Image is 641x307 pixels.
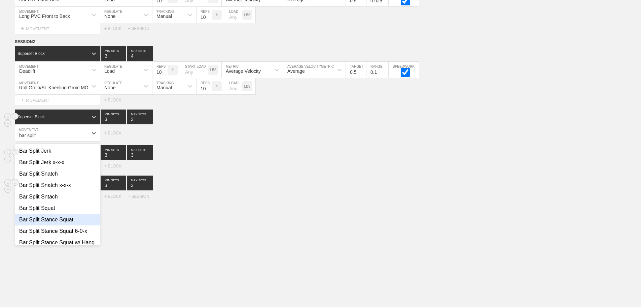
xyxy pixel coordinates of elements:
div: MOVEMENT [15,161,100,172]
div: Load [104,68,115,74]
p: LBS [244,85,251,88]
div: Average Velocity [226,68,261,74]
p: # [216,13,218,17]
div: Bar Split Stance Squat [15,214,100,225]
input: None [127,145,153,160]
div: Superset Block [17,115,45,119]
div: + BLOCK [104,194,128,199]
div: Bar Split Snatch [15,168,100,180]
div: Bar Split Stance Squat 6-0-x [15,225,100,237]
div: MOVEMENT [15,23,100,34]
p: # [216,85,218,88]
iframe: Chat Widget [520,229,641,307]
input: None [127,110,153,124]
div: Superset Block [17,51,45,56]
div: Long PVC Front to Back [19,13,70,19]
div: + BLOCK [104,164,128,168]
div: Bar Split Stance Squat w/ Hang Weights [15,237,100,254]
span: + [15,213,18,219]
div: Manual [156,85,172,90]
div: + BLOCK [104,98,128,102]
input: Any [225,78,242,94]
p: # [172,68,174,72]
div: + SESSION [128,26,155,31]
span: + [21,26,24,31]
div: + BLOCK [104,131,128,135]
p: LBS [244,13,251,17]
input: None [127,176,153,190]
div: MOVEMENT [15,95,100,106]
div: MOVEMENT [15,191,100,202]
div: + SESSION [128,194,155,199]
div: Deadlift [19,68,35,74]
div: Bar Split Jerk [15,145,100,157]
input: Any [181,62,208,78]
input: None [127,46,153,61]
div: Bar Split Squat [15,203,100,214]
div: Average [287,68,305,74]
span: + [21,97,24,103]
div: + BLOCK [104,26,128,31]
div: Bar Split Snatch x-x-x [15,180,100,191]
div: Bar Split Jerk x-x-x [15,157,100,168]
div: Bar Split Sntach [15,191,100,203]
span: SESSION 2 [15,39,35,44]
div: None [104,85,115,90]
input: Any [225,7,242,23]
div: Roll Groin/SL Kneeling Groin MOB [19,85,92,90]
div: Manual [156,13,172,19]
div: WEEK 2 [15,212,46,219]
p: LBS [210,68,217,72]
div: None [104,13,115,19]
